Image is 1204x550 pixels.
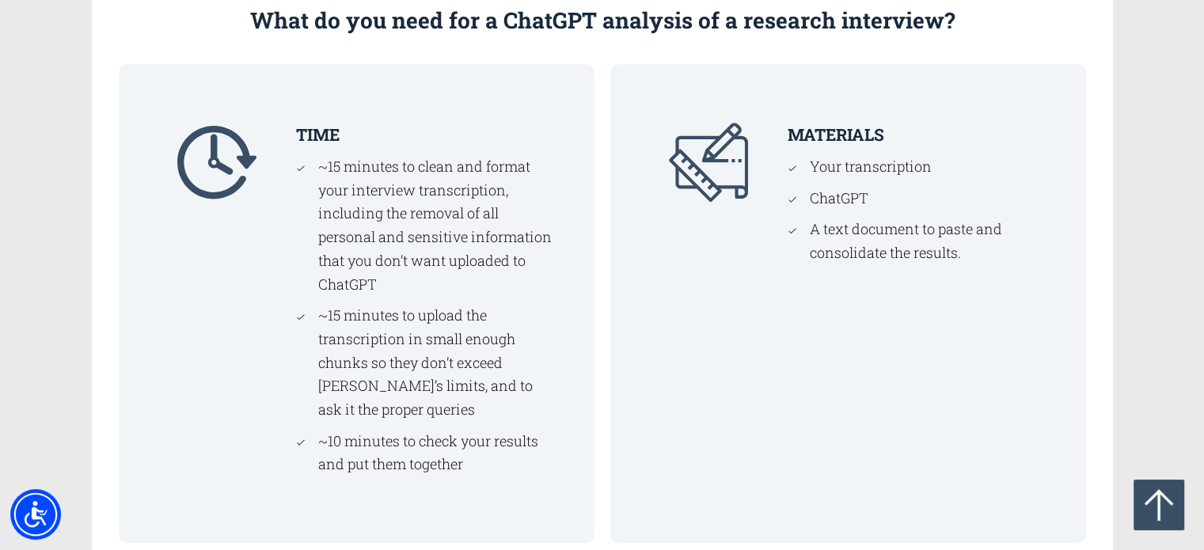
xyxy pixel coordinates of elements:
li: A text document to paste and consolidate the results. [802,218,1048,264]
h3: TIME [296,123,556,148]
h2: What do you need for a ChatGPT analysis of a research interview? [111,4,1094,37]
li: ~15 minutes to upload the transcription in small enough chunks so they don’t exceed [PERSON_NAME]... [310,304,556,421]
div: Accessibility Menu [10,489,61,540]
li: ChatGPT [802,187,868,211]
li: ~15 minutes to clean and format your interview transcription, including the removal of all person... [310,155,556,296]
a: Go to top [1134,480,1184,530]
li: Your transcription [802,155,932,179]
h3: MATERIALS [788,123,1048,148]
li: ~10 minutes to check your results and put them together [310,430,556,476]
